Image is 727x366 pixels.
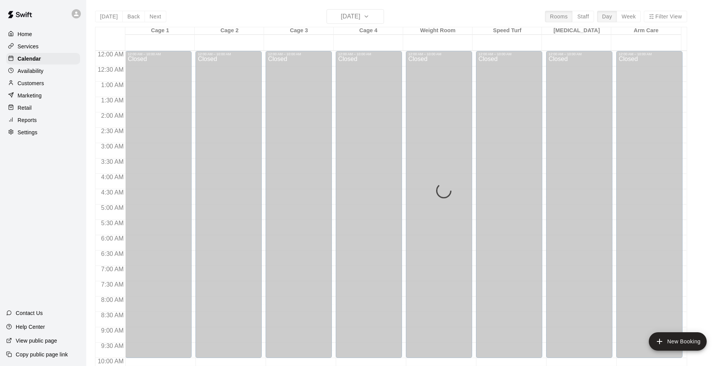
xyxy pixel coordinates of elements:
div: Speed Turf [473,27,542,35]
div: Closed [619,56,680,361]
p: Settings [18,129,38,136]
a: Calendar [6,53,80,64]
span: 9:30 AM [99,343,126,349]
div: Weight Room [403,27,473,35]
div: Cage 1 [125,27,195,35]
div: 12:00 AM – 10:00 AM [198,52,259,56]
span: 12:30 AM [96,66,126,73]
a: Home [6,28,80,40]
span: 1:00 AM [99,82,126,88]
div: 12:00 AM – 10:00 AM: Closed [195,51,262,358]
a: Customers [6,77,80,89]
div: 12:00 AM – 10:00 AM [268,52,330,56]
div: 12:00 AM – 10:00 AM [548,52,610,56]
div: 12:00 AM – 10:00 AM: Closed [616,51,683,358]
span: 2:00 AM [99,112,126,119]
span: 3:30 AM [99,158,126,165]
span: 3:00 AM [99,143,126,150]
div: 12:00 AM – 10:00 AM: Closed [546,51,612,358]
div: 12:00 AM – 10:00 AM: Closed [406,51,472,358]
div: 12:00 AM – 10:00 AM [338,52,400,56]
p: Reports [18,116,37,124]
p: View public page [16,337,57,345]
div: 12:00 AM – 10:00 AM [408,52,470,56]
span: 2:30 AM [99,128,126,134]
span: 5:30 AM [99,220,126,226]
span: 6:30 AM [99,251,126,257]
div: 12:00 AM – 10:00 AM [128,52,189,56]
p: Marketing [18,92,42,99]
div: Cage 4 [334,27,403,35]
span: 8:00 AM [99,297,126,303]
p: Retail [18,104,32,112]
span: 4:30 AM [99,189,126,196]
p: Availability [18,67,44,75]
div: Closed [198,56,259,361]
div: Closed [478,56,540,361]
div: Closed [338,56,400,361]
div: 12:00 AM – 10:00 AM: Closed [125,51,192,358]
p: Contact Us [16,309,43,317]
span: 4:00 AM [99,174,126,180]
p: Copy public page link [16,351,68,358]
div: Cage 3 [264,27,333,35]
span: 1:30 AM [99,97,126,104]
a: Marketing [6,90,80,101]
a: Retail [6,102,80,114]
p: Services [18,43,39,50]
span: 7:30 AM [99,281,126,288]
a: Services [6,41,80,52]
span: 9:00 AM [99,327,126,334]
span: 7:00 AM [99,266,126,272]
div: Cage 2 [195,27,264,35]
div: Arm Care [611,27,681,35]
div: 12:00 AM – 10:00 AM [478,52,540,56]
button: add [649,332,707,351]
div: 12:00 AM – 10:00 AM: Closed [476,51,542,358]
span: 5:00 AM [99,204,126,211]
div: 12:00 AM – 10:00 AM: Closed [266,51,332,358]
div: Closed [408,56,470,361]
span: 8:30 AM [99,312,126,318]
div: Closed [548,56,610,361]
p: Home [18,30,32,38]
p: Customers [18,79,44,87]
div: Closed [128,56,189,361]
span: 10:00 AM [96,358,126,364]
a: Availability [6,65,80,77]
span: 6:00 AM [99,235,126,242]
a: Reports [6,114,80,126]
div: 12:00 AM – 10:00 AM: Closed [336,51,402,358]
div: Closed [268,56,330,361]
p: Calendar [18,55,41,63]
a: Settings [6,127,80,138]
div: [MEDICAL_DATA] [542,27,611,35]
span: 12:00 AM [96,51,126,58]
p: Help Center [16,323,45,331]
div: 12:00 AM – 10:00 AM [619,52,680,56]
